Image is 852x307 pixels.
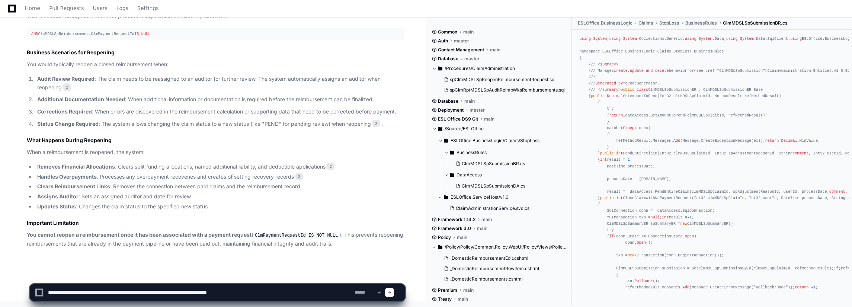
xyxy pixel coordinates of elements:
[680,221,687,226] span: new
[609,36,621,41] span: using
[27,60,405,69] p: You would typically reopen a closed reimbursement when:
[31,31,400,37] div: ClmMDSLSpReimbursement.ClmPaymentRequestId
[438,124,442,133] svg: Directory
[438,47,484,53] span: Contact Management
[790,36,802,41] span: using
[829,189,845,194] span: comment
[450,266,539,272] span: _DomesticReimbursementRowItem.cshtml
[451,194,509,200] span: ESLOffice.ServiceHost/v1.0
[453,181,562,191] button: ClmMDSLSpSubmissionDA.cs
[609,234,614,239] span: if
[462,161,525,167] span: ClmMDSLSpSubmissionBR.cs
[481,217,492,223] span: main
[27,231,405,248] p: ( ). This prevents reopening reimbursements that are already in the payment pipeline or have been...
[441,253,562,263] button: _DomesticReimbursementEdit.cshtml
[462,183,525,189] span: ClmMDSLSpSubmissionDA.cs
[579,36,591,41] span: using
[687,215,692,220] span: -1
[445,65,515,71] span: /Procedures/ClaimAdministration
[463,29,474,35] span: main
[37,173,97,180] strong: Handles Overpayments
[438,98,458,104] span: Database
[723,20,788,26] span: ClmMDSLSpSubmissionBR.cs
[438,234,451,240] span: Policy
[655,68,669,73] span: delete
[438,116,478,122] span: ESL Office DS9 Git
[444,169,566,181] button: DataAccess
[37,120,405,128] p: : The system allows changing the claim status to a new status (like "PEND" for pending review) wh...
[116,6,128,10] span: Logs
[662,215,669,220] span: int
[137,6,158,10] span: Settings
[637,240,646,245] span: Open
[618,81,623,86] span: by
[781,138,797,143] span: Decimal
[609,113,623,118] span: return
[445,244,566,250] span: /Policy/Policy/Common.Policy.WebUI/Policy/Views/PolicyAdministration
[35,202,405,211] li: : Changes the claim status to the specified new status
[438,243,442,252] svg: Directory
[600,196,614,201] span: public
[37,183,110,189] strong: Clears Reimbursement Links
[685,36,696,41] span: using
[484,116,494,122] span: main
[31,32,38,36] span: AND
[37,121,99,127] strong: Status Change Required
[685,20,717,26] span: BusinessRules
[27,219,405,227] h2: Important Limitation
[450,148,454,157] svg: Directory
[37,95,405,104] p: : When additional information or documentation is required before the reimbursement can be finali...
[834,266,838,271] span: if
[600,62,616,67] span: summary
[441,263,562,274] button: _DomesticReimbursementRowItem.cshtml
[93,6,108,10] span: Users
[432,241,566,253] button: /Policy/Policy/Common.Policy.WebUI/Policy/Views/PolicyAdministration
[35,192,405,201] li: : Sets an assigned auditor and date for review
[295,173,303,180] span: 2
[616,196,623,201] span: int
[616,151,623,156] span: int
[37,163,115,170] strong: Removes Financial Allocations
[37,96,125,102] strong: Additional Documentation Needed
[591,94,605,99] span: public
[490,47,500,53] span: main
[37,76,95,82] strong: Audit Review Required
[141,32,151,36] span: NULL
[441,74,565,85] button: spClmMDSLSpReopenReimbursementRequest.sql
[470,107,485,113] span: master
[438,29,457,35] span: Common
[614,68,628,73] span: create
[607,94,623,99] span: Decimal
[454,38,469,44] span: master
[464,56,480,62] span: master
[637,87,648,92] span: class
[600,151,614,156] span: public
[438,135,566,147] button: ESLOffice.BusinessLogic/Claims/StopLoss
[444,136,448,145] svg: Directory
[35,163,405,171] li: : Clears split funding allocations, named additional liability, and deductible applications
[726,36,738,41] span: using
[438,107,464,113] span: Deployment
[628,253,634,258] span: new
[699,36,712,41] span: System
[432,123,566,135] button: /Source/ESLOffice
[621,87,634,92] span: public
[457,172,482,178] span: DataAccess
[623,126,643,130] span: Exception
[372,120,380,127] span: 3
[27,137,405,144] h2: What Happens During Reopening
[687,68,694,73] span: for
[37,75,405,92] p: : The claim needs to be reassigned to an auditor for further review. The system automatically ass...
[600,158,607,162] span: int
[625,158,630,162] span: -1
[37,193,79,199] strong: Assigns Auditor
[595,81,616,86] span: Generated
[37,203,76,210] strong: Updates Status
[464,98,475,104] span: main
[445,126,484,132] span: /Source/ESLOffice
[35,173,405,181] li: : Processes any overpayment recoveries and creates offsetting recovery records
[37,108,92,115] strong: Corrections Required
[650,215,660,220] span: null
[49,6,84,10] span: Pull Requests
[593,36,607,41] span: System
